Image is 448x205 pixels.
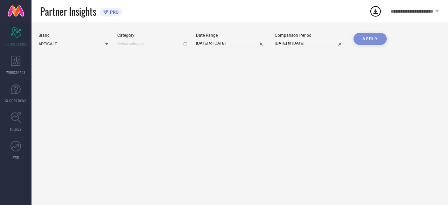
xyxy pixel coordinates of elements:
input: Select date range [196,40,266,47]
span: WORKSPACE [6,70,26,75]
span: PRO [108,9,119,15]
input: Select comparison period [275,40,345,47]
span: FWD [13,155,19,160]
div: Comparison Period [275,33,345,38]
span: SUGGESTIONS [5,98,27,103]
div: Brand [38,33,108,38]
div: Date Range [196,33,266,38]
span: TRENDS [10,127,22,132]
div: Category [117,33,187,38]
span: Partner Insights [40,4,96,19]
span: SCORECARDS [6,41,26,47]
div: Open download list [369,5,382,18]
